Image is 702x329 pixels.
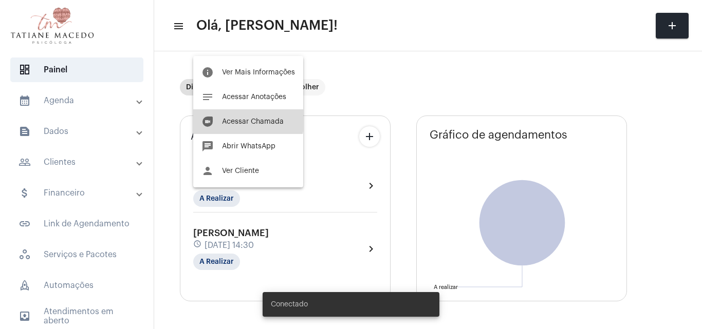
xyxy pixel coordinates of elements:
[222,143,275,150] span: Abrir WhatsApp
[201,66,214,79] mat-icon: info
[222,167,259,175] span: Ver Cliente
[201,91,214,103] mat-icon: notes
[201,140,214,152] mat-icon: chat
[222,118,284,125] span: Acessar Chamada
[222,93,286,101] span: Acessar Anotações
[201,115,214,128] mat-icon: duo
[201,165,214,177] mat-icon: person
[222,69,295,76] span: Ver Mais Informações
